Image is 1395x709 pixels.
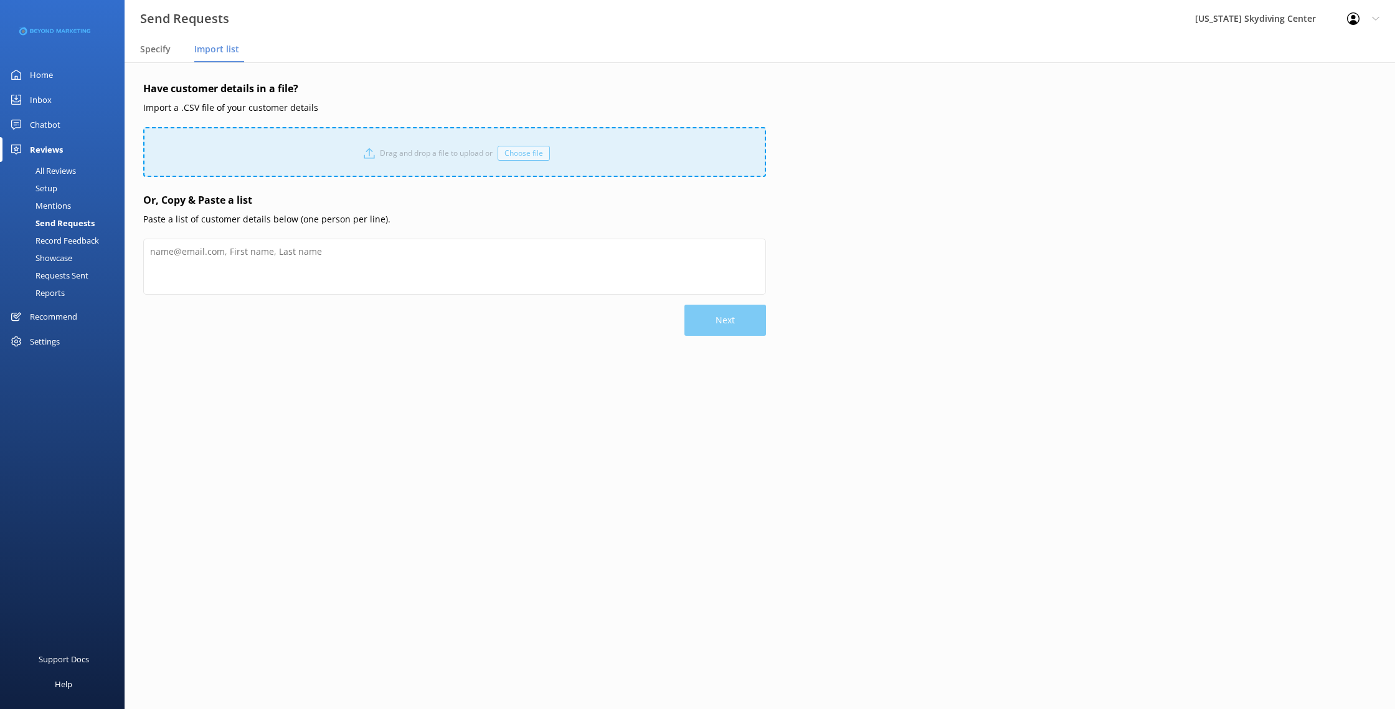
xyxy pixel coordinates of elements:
[7,162,125,179] a: All Reviews
[30,329,60,354] div: Settings
[143,212,766,226] p: Paste a list of customer details below (one person per line).
[30,137,63,162] div: Reviews
[30,304,77,329] div: Recommend
[143,101,766,115] p: Import a .CSV file of your customer details
[143,81,766,97] h4: Have customer details in a file?
[140,9,229,29] h3: Send Requests
[498,146,550,161] div: Choose file
[7,197,125,214] a: Mentions
[375,147,498,159] p: Drag and drop a file to upload or
[140,43,171,55] span: Specify
[7,249,125,267] a: Showcase
[194,43,239,55] span: Import list
[30,62,53,87] div: Home
[7,232,99,249] div: Record Feedback
[7,197,71,214] div: Mentions
[7,214,95,232] div: Send Requests
[7,284,65,302] div: Reports
[7,214,125,232] a: Send Requests
[7,232,125,249] a: Record Feedback
[7,179,57,197] div: Setup
[7,284,125,302] a: Reports
[7,267,88,284] div: Requests Sent
[7,162,76,179] div: All Reviews
[7,249,72,267] div: Showcase
[7,267,125,284] a: Requests Sent
[7,179,125,197] a: Setup
[55,672,72,697] div: Help
[30,112,60,137] div: Chatbot
[30,87,52,112] div: Inbox
[19,21,90,42] img: 3-1676954853.png
[143,193,766,209] h4: Or, Copy & Paste a list
[39,647,89,672] div: Support Docs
